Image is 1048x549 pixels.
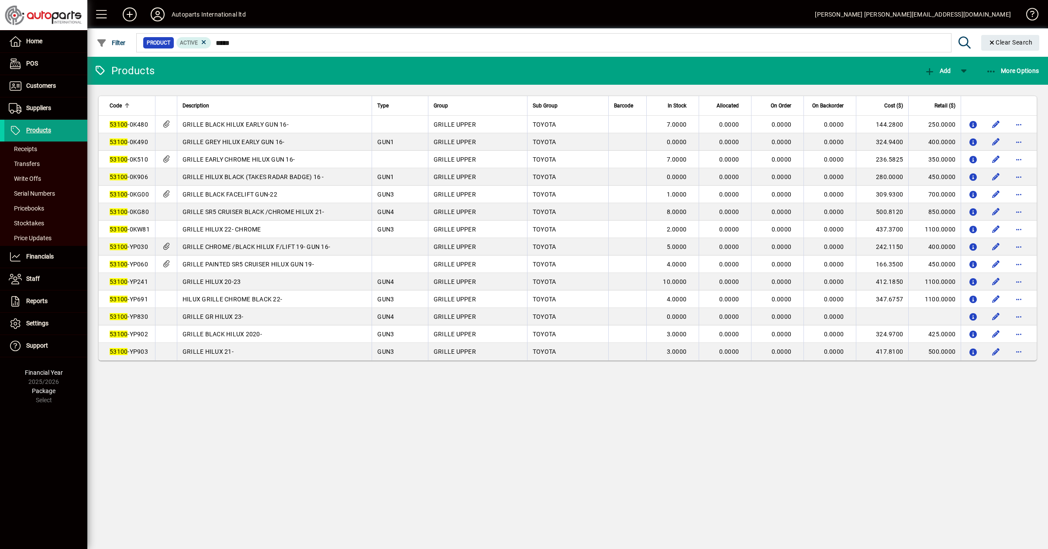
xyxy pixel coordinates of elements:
[824,313,844,320] span: 0.0000
[717,101,739,110] span: Allocated
[908,186,961,203] td: 700.0000
[110,296,148,303] span: -YP691
[4,231,87,245] a: Price Updates
[667,243,687,250] span: 5.0000
[377,296,394,303] span: GUN3
[908,151,961,168] td: 350.0000
[533,226,556,233] span: TOYOTA
[824,138,844,145] span: 0.0000
[824,191,844,198] span: 0.0000
[183,243,330,250] span: GRILLE CHROME /BLACK HILUX F/LIFT 19- GUN 16-
[668,101,686,110] span: In Stock
[772,278,792,285] span: 0.0000
[856,133,908,151] td: 324.9400
[183,278,241,285] span: GRILLE HILUX 20-23
[4,53,87,75] a: POS
[824,156,844,163] span: 0.0000
[110,296,128,303] em: 53100
[884,101,903,110] span: Cost ($)
[9,175,41,182] span: Write Offs
[824,208,844,215] span: 0.0000
[908,273,961,290] td: 1100.0000
[981,35,1040,51] button: Clear
[989,240,1003,254] button: Edit
[26,297,48,304] span: Reports
[110,138,148,145] span: -0K490
[110,348,128,355] em: 53100
[989,152,1003,166] button: Edit
[434,243,476,250] span: GRILLE UPPER
[1012,222,1026,236] button: More options
[1012,205,1026,219] button: More options
[110,208,149,215] span: -0KG80
[110,243,148,250] span: -YP030
[4,31,87,52] a: Home
[110,138,128,145] em: 53100
[934,101,955,110] span: Retail ($)
[924,67,951,74] span: Add
[4,156,87,171] a: Transfers
[824,296,844,303] span: 0.0000
[812,101,844,110] span: On Backorder
[110,226,128,233] em: 53100
[809,101,851,110] div: On Backorder
[110,226,150,233] span: -0KW81
[183,101,209,110] span: Description
[4,290,87,312] a: Reports
[856,203,908,221] td: 500.8120
[183,313,244,320] span: GRILLE GR HILUX 23-
[110,313,148,320] span: -YP830
[434,101,522,110] div: Group
[110,101,122,110] span: Code
[377,191,394,198] span: GUN3
[719,173,739,180] span: 0.0000
[434,101,448,110] span: Group
[667,191,687,198] span: 1.0000
[9,235,52,242] span: Price Updates
[719,331,739,338] span: 0.0000
[772,173,792,180] span: 0.0000
[772,313,792,320] span: 0.0000
[183,261,314,268] span: GRILLE PAINTED SR5 CRUISER HILUX GUN 19-
[1012,135,1026,149] button: More options
[97,39,126,46] span: Filter
[533,138,556,145] span: TOYOTA
[377,101,422,110] div: Type
[1012,345,1026,359] button: More options
[533,261,556,268] span: TOYOTA
[183,173,324,180] span: GRILLE HILUX BLACK (TAKES RADAR BADGE) 16 -
[1012,292,1026,306] button: More options
[719,348,739,355] span: 0.0000
[533,156,556,163] span: TOYOTA
[110,101,150,110] div: Code
[824,243,844,250] span: 0.0000
[667,173,687,180] span: 0.0000
[4,186,87,201] a: Serial Numbers
[434,156,476,163] span: GRILLE UPPER
[856,256,908,273] td: 166.3500
[1012,275,1026,289] button: More options
[533,121,556,128] span: TOYOTA
[434,348,476,355] span: GRILLE UPPER
[110,278,148,285] span: -YP241
[856,186,908,203] td: 309.9300
[110,156,128,163] em: 53100
[908,168,961,186] td: 450.0000
[4,313,87,335] a: Settings
[110,121,148,128] span: -0K480
[9,145,37,152] span: Receipts
[856,238,908,256] td: 242.1150
[377,331,394,338] span: GUN3
[110,173,148,180] span: -0K906
[434,138,476,145] span: GRILLE UPPER
[183,121,289,128] span: GRILLE BLACK HILUX EARLY GUN 16-
[26,275,40,282] span: Staff
[772,348,792,355] span: 0.0000
[533,278,556,285] span: TOYOTA
[434,313,476,320] span: GRILLE UPPER
[180,40,198,46] span: Active
[856,343,908,360] td: 417.8100
[719,296,739,303] span: 0.0000
[856,290,908,308] td: 347.6757
[856,116,908,133] td: 144.2800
